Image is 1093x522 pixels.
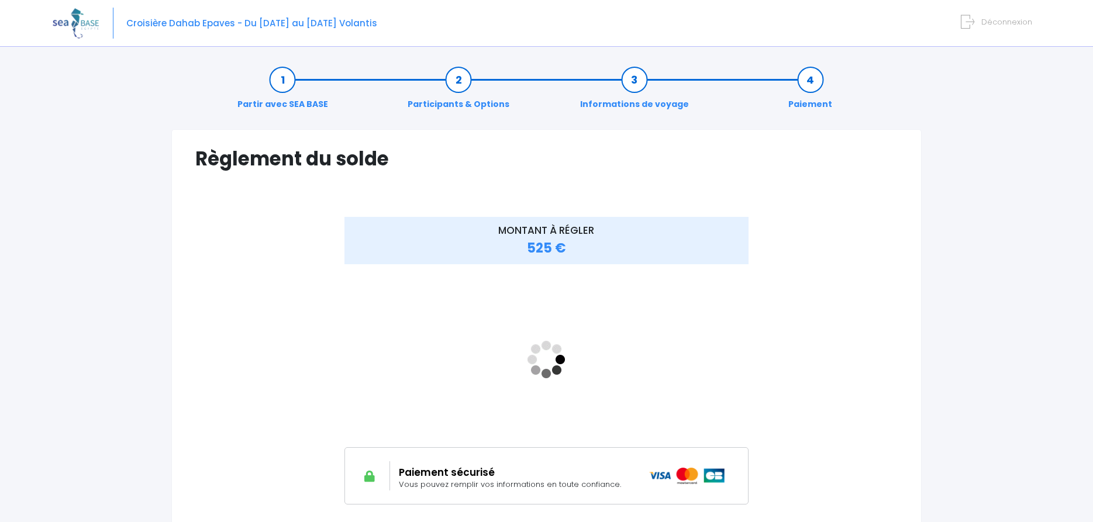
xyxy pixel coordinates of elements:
[981,16,1032,27] span: Déconnexion
[232,74,334,110] a: Partir avec SEA BASE
[649,468,726,484] img: icons_paiement_securise@2x.png
[344,272,749,447] iframe: <!-- //required -->
[498,223,594,237] span: MONTANT À RÉGLER
[574,74,695,110] a: Informations de voyage
[402,74,515,110] a: Participants & Options
[195,147,898,170] h1: Règlement du solde
[126,17,377,29] span: Croisière Dahab Epaves - Du [DATE] au [DATE] Volantis
[782,74,838,110] a: Paiement
[527,239,566,257] span: 525 €
[399,479,621,490] span: Vous pouvez remplir vos informations en toute confiance.
[399,466,632,478] h2: Paiement sécurisé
